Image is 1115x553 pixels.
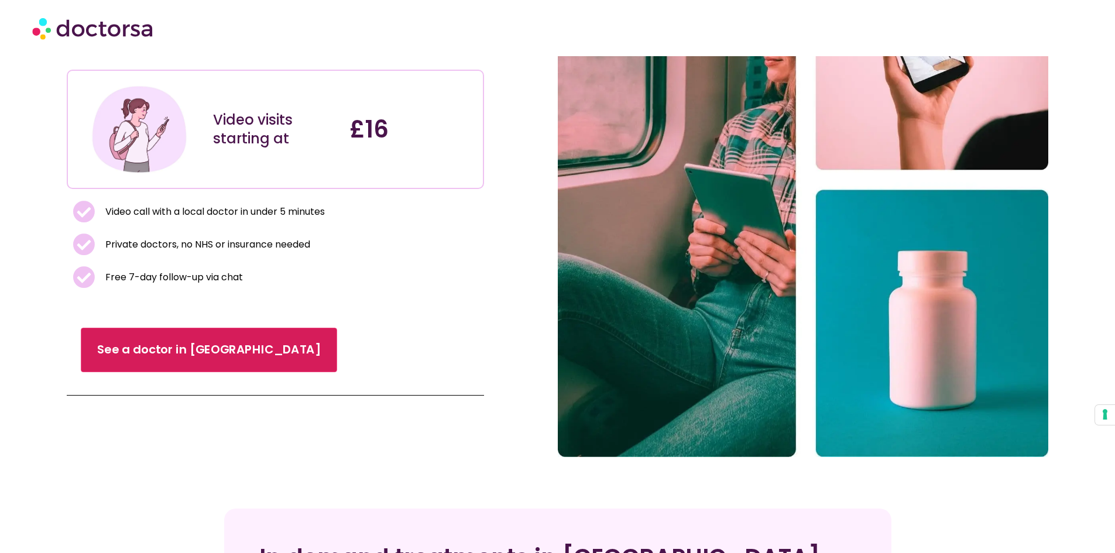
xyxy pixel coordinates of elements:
[349,115,474,143] h4: £16
[102,236,310,253] span: Private doctors, no NHS or insurance needed
[90,80,189,179] img: Illustration depicting a young woman in a casual outfit, engaged with her smartphone. She has a p...
[1095,405,1115,425] button: Your consent preferences for tracking technologies
[102,204,325,220] span: Video call with a local doctor in under 5 minutes
[97,341,321,358] span: See a doctor in [GEOGRAPHIC_DATA]
[102,269,243,286] span: Free 7-day follow-up via chat
[213,111,338,148] div: Video visits starting at
[81,328,337,372] a: See a doctor in [GEOGRAPHIC_DATA]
